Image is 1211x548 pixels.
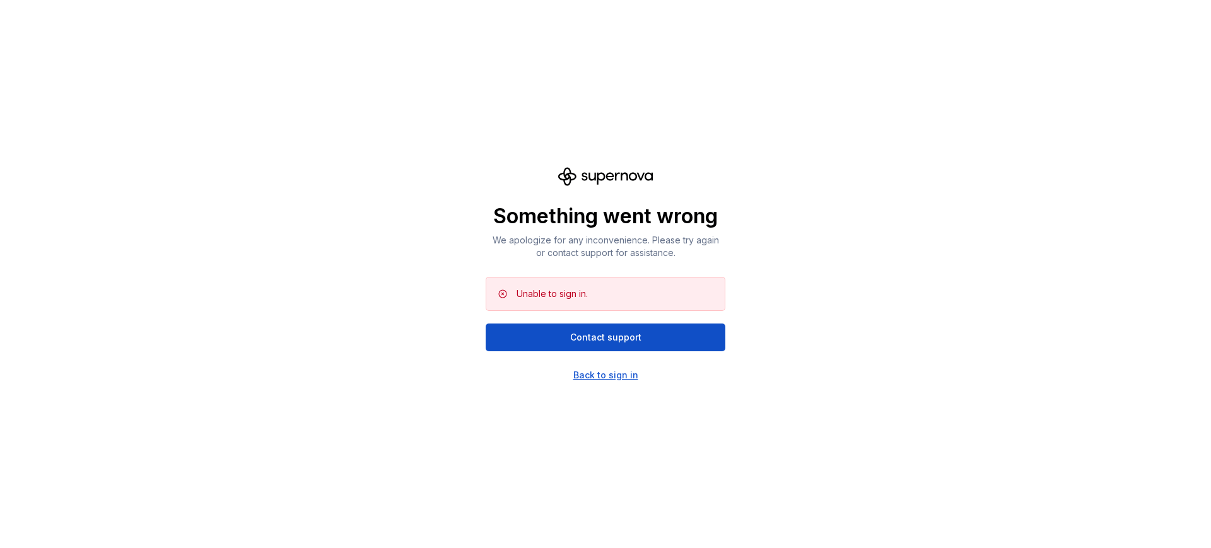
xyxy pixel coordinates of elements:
button: Contact support [486,324,725,351]
p: We apologize for any inconvenience. Please try again or contact support for assistance. [486,234,725,259]
a: Back to sign in [573,369,638,382]
p: Something went wrong [486,204,725,229]
span: Contact support [570,331,641,344]
div: Unable to sign in. [517,288,588,300]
